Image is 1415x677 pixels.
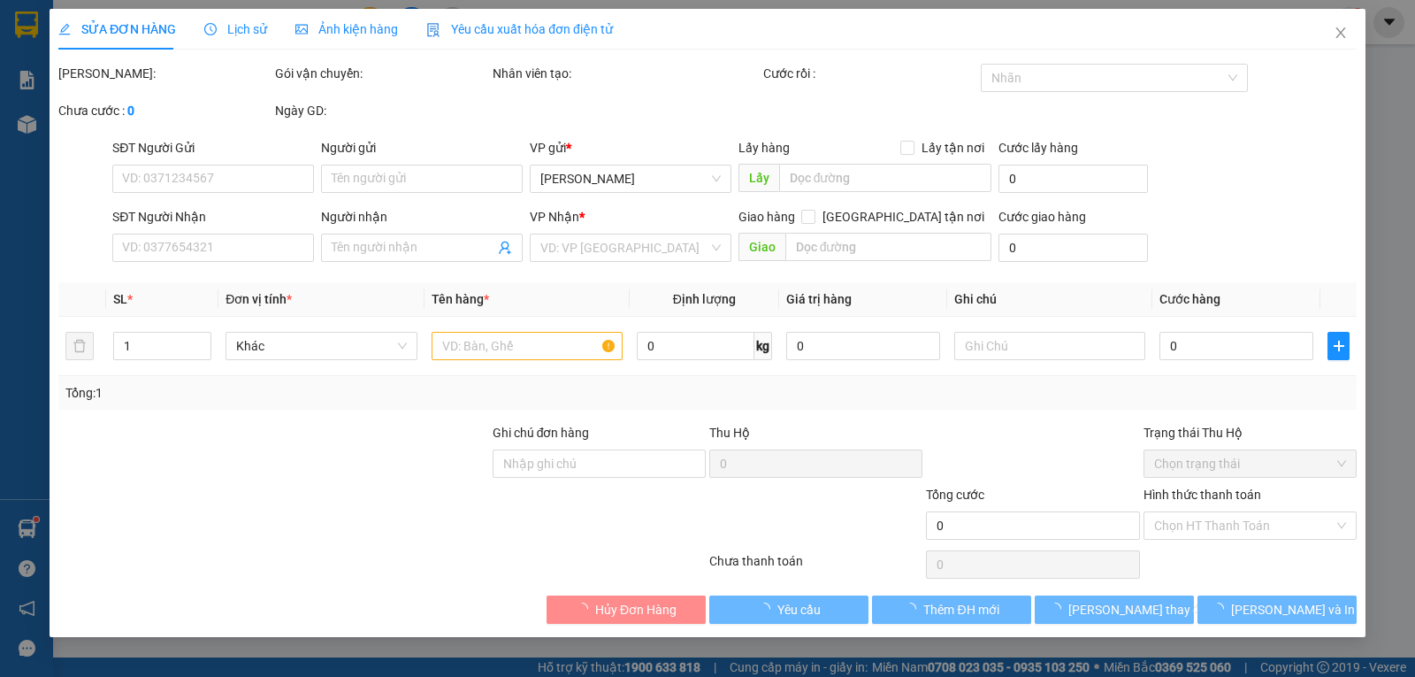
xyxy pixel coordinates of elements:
div: Người gửi [321,138,523,158]
label: Cước lấy hàng [998,141,1078,155]
div: Cước rồi : [763,64,976,83]
div: SĐT Người Nhận [112,207,314,227]
span: Giao hàng [738,210,795,224]
label: Cước giao hàng [998,210,1086,224]
span: Thêm ĐH mới [923,600,998,619]
button: plus [1327,332,1350,360]
span: [PERSON_NAME] và In [1231,600,1355,619]
button: [PERSON_NAME] thay đổi [1035,596,1194,624]
span: Tên hàng [432,292,489,306]
span: clock-circle [204,23,217,35]
span: Yêu cầu [777,600,821,619]
div: Người nhận [321,207,523,227]
div: Nhân viên tạo: [493,64,761,83]
span: loading [904,603,923,615]
input: Dọc đường [779,164,992,192]
div: SĐT Người Gửi [112,138,314,158]
div: Tổng: 1 [65,383,547,403]
input: Cước giao hàng [998,234,1148,262]
span: Ảnh kiện hàng [295,22,398,36]
button: Hủy Đơn Hàng [547,596,706,624]
span: VP Nhận [530,210,579,224]
span: Lấy hàng [738,141,790,155]
th: Ghi chú [947,282,1152,317]
button: delete [65,332,94,360]
span: Lịch sử [204,22,267,36]
span: [GEOGRAPHIC_DATA] tận nơi [815,207,991,227]
span: Giao [738,233,785,261]
input: Dọc đường [785,233,992,261]
label: Hình thức thanh toán [1143,488,1261,502]
span: kg [754,332,772,360]
span: Yêu cầu xuất hóa đơn điện tử [426,22,613,36]
button: Thêm ĐH mới [872,596,1031,624]
b: 0 [127,104,134,118]
div: Chưa cước : [58,101,272,120]
span: edit [58,23,71,35]
span: plus [1328,339,1349,353]
span: loading [576,603,595,615]
span: Khác [236,333,406,359]
span: SL [113,292,127,306]
span: Hủy Đơn Hàng [595,600,677,619]
span: Giá trị hàng [786,292,852,306]
input: Ghi chú đơn hàng [493,450,706,478]
span: Thu Hộ [709,426,750,440]
div: Trạng thái Thu Hộ [1143,423,1357,442]
button: Close [1316,9,1365,58]
span: loading [758,603,777,615]
span: Phan Thiết [540,165,721,192]
span: Lấy [738,164,779,192]
span: loading [1049,603,1068,615]
span: Tổng cước [926,488,984,502]
input: VD: Bàn, Ghế [432,332,623,360]
span: [PERSON_NAME] thay đổi [1068,600,1210,619]
span: Cước hàng [1159,292,1220,306]
div: VP gửi [530,138,731,158]
span: close [1334,26,1348,40]
button: Yêu cầu [709,596,868,624]
div: Chưa thanh toán [707,551,924,582]
span: picture [295,23,308,35]
label: Ghi chú đơn hàng [493,426,590,440]
span: Đơn vị tính [226,292,292,306]
div: Gói vận chuyển: [275,64,488,83]
span: Định lượng [673,292,736,306]
button: [PERSON_NAME] và In [1197,596,1357,624]
span: loading [1212,603,1231,615]
span: user-add [498,241,512,255]
span: SỬA ĐƠN HÀNG [58,22,176,36]
input: Cước lấy hàng [998,165,1148,193]
span: Lấy tận nơi [914,138,991,158]
span: Chọn trạng thái [1154,450,1346,477]
img: icon [426,23,440,37]
input: Ghi Chú [954,332,1145,360]
div: [PERSON_NAME]: [58,64,272,83]
div: Ngày GD: [275,101,488,120]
